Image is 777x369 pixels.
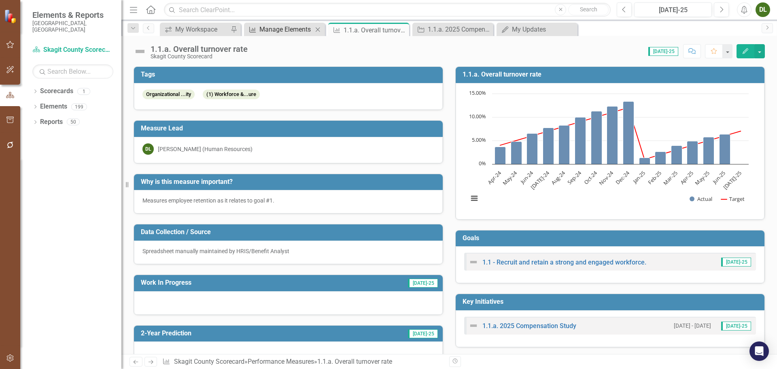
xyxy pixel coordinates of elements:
h3: Measure Lead [141,125,439,132]
div: Skagit County Scorecard [151,53,248,60]
div: 50 [67,119,80,126]
text: Mar-25 [662,169,679,186]
text: Jan-25 [631,169,647,186]
text: [DATE]-24 [529,169,551,191]
path: Jun-25, 6.34. Actual. [720,134,730,164]
div: 1.1.a. Overall turnover rate [317,358,392,365]
input: Search Below... [32,64,113,79]
div: DL [142,143,154,155]
span: (1) Workforce &...ure [203,90,260,100]
button: Search [568,4,609,15]
a: Skagit County Scorecard [174,358,244,365]
path: Apr-24, 3.66. Actual. [495,147,506,164]
text: Jun-24 [518,169,535,186]
img: Not Defined [469,257,478,267]
button: DL [756,2,770,17]
a: Manage Elements [246,24,313,34]
path: Apr-25, 4.87. Actual. [687,141,698,164]
text: Aug-24 [550,169,567,186]
h3: Work In Progress [141,279,326,286]
span: [DATE]-25 [721,258,751,267]
h3: Why is this measure important? [141,178,439,186]
input: Search ClearPoint... [164,3,611,17]
text: Nov-24 [597,169,615,186]
text: Apr-25 [679,169,695,186]
h3: Tags [141,71,439,78]
path: May-25, 5.71. Actual. [703,137,714,164]
svg: Interactive chart [464,90,753,211]
span: [DATE]-25 [408,329,438,338]
div: 1 [77,88,90,95]
path: Feb-25, 2.62. Actual. [655,151,666,164]
path: Jul-24, 7.69. Actual. [543,128,554,164]
span: [DATE]-25 [408,279,438,288]
a: Scorecards [40,87,73,96]
text: Sep-24 [566,169,583,186]
span: Organizational ...ity [142,90,195,100]
div: 1.1.a. Overall turnover rate [344,25,407,35]
a: Reports [40,117,63,127]
text: Dec-24 [614,169,631,186]
path: Oct-24, 11.23. Actual. [591,111,602,164]
img: Not Defined [469,321,478,331]
h3: Key Initiatives [463,298,760,305]
button: [DATE]-25 [634,2,712,17]
h3: 2-Year Prediction [141,330,326,337]
path: Sep-24, 10. Actual. [575,117,586,164]
text: [DATE]-25 [722,169,743,191]
a: 1.1.a. 2025 Compensation Study [414,24,491,34]
h3: Goals [463,235,760,242]
text: Oct-24 [582,169,599,186]
div: [DATE]-25 [637,5,709,15]
button: Show Target [721,195,745,203]
text: 0% [479,160,486,167]
div: » » [162,357,443,367]
text: 10.00% [469,113,486,120]
span: [DATE]-25 [648,47,678,56]
span: [DATE]-25 [721,322,751,331]
div: Manage Elements [259,24,313,34]
div: Open Intercom Messenger [749,341,769,361]
img: Not Defined [134,45,146,58]
div: 1.1.a. Overall turnover rate [151,45,248,53]
path: Nov-24, 12.31. Actual. [607,106,618,164]
path: Mar-25, 3.93. Actual. [671,145,682,164]
a: Performance Measures [248,358,314,365]
a: 1.1.a. 2025 Compensation Study [482,322,576,330]
g: Actual, series 1 of 2. Bar series with 16 bars. [495,94,741,164]
div: Measures employee retention as it relates to goal #1. [142,196,434,205]
button: Show Actual [690,195,712,203]
text: May-24 [501,169,519,187]
h3: Data Collection / Source [141,228,439,236]
div: 199 [71,103,87,110]
span: Search [580,6,597,13]
text: May-25 [693,169,711,187]
div: My Updates [512,24,575,34]
div: My Workspace [175,24,229,34]
button: View chart menu, Chart [469,193,480,204]
span: Elements & Reports [32,10,113,20]
a: My Updates [499,24,575,34]
path: Jan-25, 1.3. Actual. [639,158,650,164]
text: Jun-25 [711,169,727,186]
div: Chart. Highcharts interactive chart. [464,90,756,211]
path: Dec-24, 13.36. Actual. [623,101,634,164]
text: 5.00% [472,136,486,143]
path: May-24, 4.82. Actual. [511,141,522,164]
a: Skagit County Scorecard [32,45,113,55]
a: My Workspace [162,24,229,34]
div: [PERSON_NAME] (Human Resources) [158,145,253,153]
h3: 1.1.a. Overall turnover rate [463,71,760,78]
a: 1.1 - Recruit and retain a strong and engaged workforce. [482,258,646,266]
a: Elements [40,102,67,111]
div: 1.1.a. 2025 Compensation Study [428,24,491,34]
path: Jun-24, 6.52. Actual. [527,133,538,164]
text: 15.00% [469,89,486,96]
path: Aug-24, 8.24. Actual. [559,125,570,164]
div: Spreadsheet manually maintained by HRIS/Benefit Analyst [142,247,434,255]
text: Apr-24 [486,169,503,186]
text: Feb-25 [646,169,663,186]
small: [GEOGRAPHIC_DATA], [GEOGRAPHIC_DATA] [32,20,113,33]
small: [DATE] - [DATE] [674,322,711,330]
